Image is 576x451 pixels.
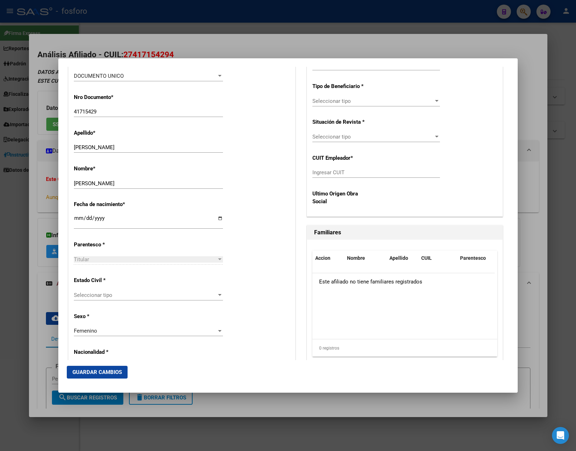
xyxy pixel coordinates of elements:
p: Ultimo Origen Obra Social [312,190,368,206]
p: Nombre [74,165,139,173]
div: Este afiliado no tiene familiares registrados [312,273,495,291]
div: 0 registros [312,339,497,357]
p: Fecha de nacimiento [74,200,139,209]
span: Parentesco [460,255,486,261]
span: Accion [315,255,330,261]
datatable-header-cell: CUIL [418,251,457,266]
span: Seleccionar tipo [312,98,434,104]
datatable-header-cell: Apellido [387,251,418,266]
span: Seleccionar tipo [312,134,434,140]
button: Guardar Cambios [67,366,128,379]
span: DOCUMENTO UNICO [74,73,124,79]
p: Sexo * [74,312,139,321]
span: Nombre [347,255,365,261]
p: CUIT Empleador [312,154,368,162]
p: Parentesco * [74,241,139,249]
p: Tipo de Beneficiario * [312,82,368,90]
span: Apellido [389,255,408,261]
p: Situación de Revista * [312,118,368,126]
span: CUIL [421,255,432,261]
h1: Familiares [314,228,495,237]
span: Femenino [74,328,97,334]
span: Seleccionar tipo [74,292,217,298]
p: Nro Documento [74,93,139,101]
datatable-header-cell: Accion [312,251,344,266]
span: Guardar Cambios [72,369,122,375]
div: Open Intercom Messenger [552,427,569,444]
p: Nacionalidad * [74,348,139,356]
p: Estado Civil * [74,276,139,285]
datatable-header-cell: Parentesco [457,251,507,266]
p: Apellido [74,129,139,137]
datatable-header-cell: Nombre [344,251,387,266]
span: Titular [74,256,89,263]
